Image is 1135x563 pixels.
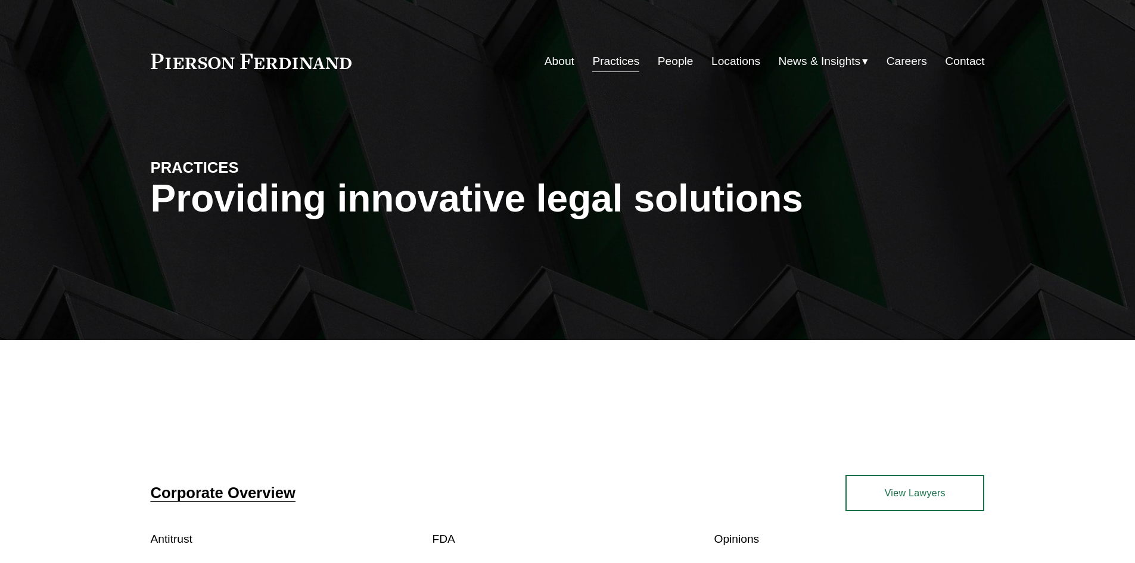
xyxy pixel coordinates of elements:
h1: Providing innovative legal solutions [151,177,985,220]
a: Careers [887,50,927,73]
span: News & Insights [779,51,861,72]
a: View Lawyers [845,475,984,511]
a: Corporate Overview [151,484,296,501]
a: Opinions [714,533,759,545]
a: Locations [711,50,760,73]
h4: PRACTICES [151,158,359,177]
a: About [545,50,574,73]
a: Practices [592,50,639,73]
a: People [658,50,694,73]
a: Antitrust [151,533,192,545]
a: folder dropdown [779,50,869,73]
a: FDA [433,533,455,545]
a: Contact [945,50,984,73]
